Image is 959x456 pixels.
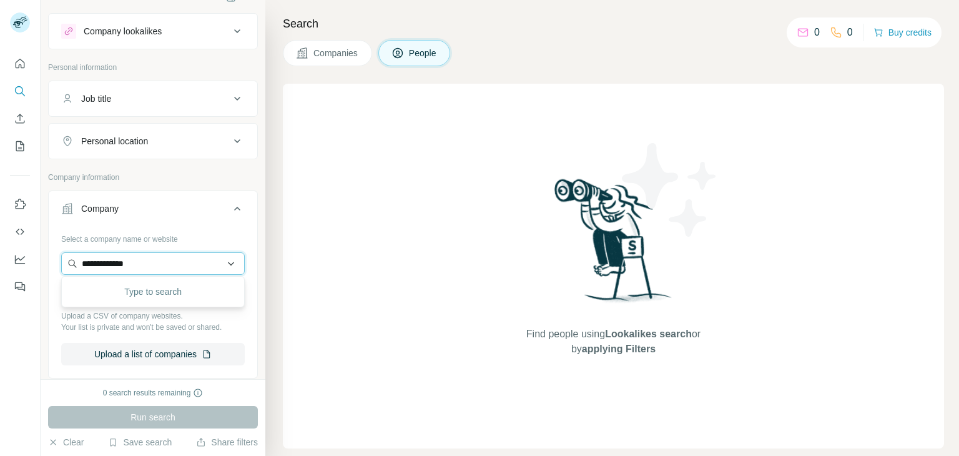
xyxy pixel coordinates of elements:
div: Job title [81,92,111,105]
div: Company lookalikes [84,25,162,37]
button: Quick start [10,52,30,75]
span: Lookalikes search [605,329,692,339]
span: People [409,47,438,59]
p: 0 [847,25,853,40]
button: My lists [10,135,30,157]
button: Use Surfe API [10,221,30,243]
button: Search [10,80,30,102]
span: Companies [313,47,359,59]
p: Upload a CSV of company websites. [61,310,245,322]
button: Personal location [49,126,257,156]
button: Company lookalikes [49,16,257,46]
button: Dashboard [10,248,30,270]
p: 0 [814,25,820,40]
div: Personal location [81,135,148,147]
img: Surfe Illustration - Stars [614,134,726,246]
button: Company [49,194,257,229]
button: Save search [108,436,172,449]
span: applying Filters [582,344,656,354]
button: Feedback [10,275,30,298]
p: Your list is private and won't be saved or shared. [61,322,245,333]
button: Buy credits [873,24,932,41]
button: Job title [49,84,257,114]
div: Type to search [64,279,242,304]
div: 0 search results remaining [103,387,204,399]
img: Surfe Illustration - Woman searching with binoculars [549,176,679,315]
div: Select a company name or website [61,229,245,245]
button: Share filters [196,436,258,449]
button: Use Surfe on LinkedIn [10,193,30,216]
p: Personal information [48,62,258,73]
button: Clear [48,436,84,449]
button: Upload a list of companies [61,343,245,365]
p: Company information [48,172,258,183]
span: Find people using or by [513,327,713,357]
h4: Search [283,15,944,32]
button: Enrich CSV [10,107,30,130]
div: Company [81,202,119,215]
